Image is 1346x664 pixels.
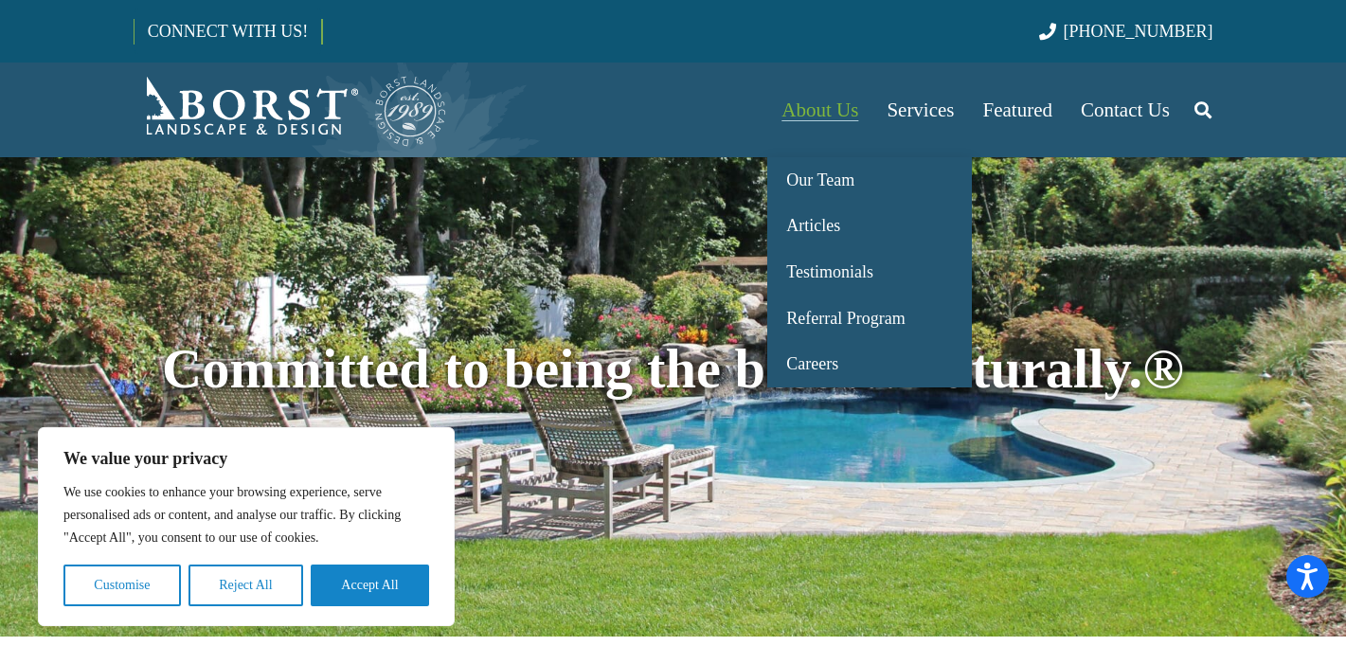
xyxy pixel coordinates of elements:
[1067,63,1184,157] a: Contact Us
[63,565,181,606] button: Customise
[786,170,854,189] span: Our Team
[767,249,972,296] a: Testimonials
[38,427,455,626] div: We value your privacy
[786,309,905,328] span: Referral Program
[767,296,972,342] a: Referral Program
[311,565,429,606] button: Accept All
[767,341,972,387] a: Careers
[188,565,303,606] button: Reject All
[767,63,872,157] a: About Us
[983,99,1052,121] span: Featured
[786,216,840,235] span: Articles
[969,63,1067,157] a: Featured
[872,63,968,157] a: Services
[63,481,429,549] p: We use cookies to enhance your browsing experience, serve personalised ads or content, and analys...
[786,354,838,373] span: Careers
[887,99,954,121] span: Services
[1081,99,1170,121] span: Contact Us
[767,204,972,250] a: Articles
[135,9,321,54] a: CONNECT WITH US!
[781,99,858,121] span: About Us
[63,447,429,470] p: We value your privacy
[1064,22,1213,41] span: [PHONE_NUMBER]
[767,157,972,204] a: Our Team
[162,338,1184,400] span: Committed to being the best … naturally.®
[1039,22,1212,41] a: [PHONE_NUMBER]
[786,262,873,281] span: Testimonials
[134,72,448,148] a: Borst-Logo
[1184,86,1222,134] a: Search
